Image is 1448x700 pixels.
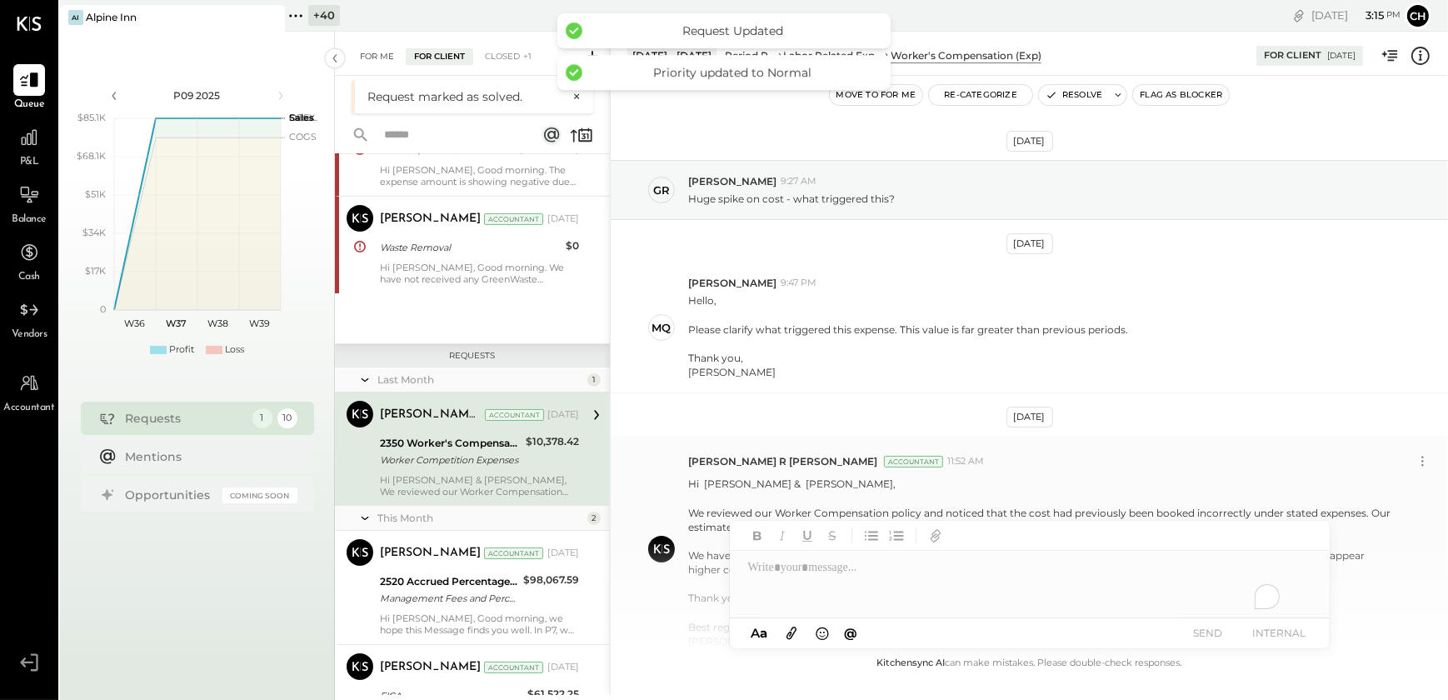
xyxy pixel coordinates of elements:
[126,487,214,503] div: Opportunities
[523,572,579,588] div: $98,067.59
[126,448,289,465] div: Mentions
[277,408,297,428] div: 10
[1006,407,1053,427] div: [DATE]
[86,10,137,24] div: Alpine Inn
[1311,7,1401,23] div: [DATE]
[1006,233,1053,254] div: [DATE]
[653,182,670,198] div: gr
[484,662,543,673] div: Accountant
[523,51,532,62] span: +1
[82,227,106,238] text: $34K
[343,350,602,362] div: Requests
[484,547,543,559] div: Accountant
[477,48,540,65] div: Closed
[380,612,579,636] div: Hi [PERSON_NAME], Good morning, we hope this Message finds you well. In P7, we booked the differe...
[367,88,564,105] div: Request marked as solved.
[127,88,268,102] div: P09 2025
[1264,49,1321,62] div: For Client
[688,365,1128,379] div: [PERSON_NAME]
[12,212,47,227] span: Balance
[18,270,40,285] span: Cash
[380,211,481,227] div: [PERSON_NAME]
[760,625,767,641] span: a
[20,155,39,170] span: P&L
[746,525,768,547] button: Bold
[1133,85,1229,105] button: Flag as Blocker
[85,265,106,277] text: $17K
[547,661,579,674] div: [DATE]
[380,545,481,562] div: [PERSON_NAME]
[821,525,843,547] button: Strikethrough
[380,590,518,607] div: Management Fees and Percentage Rent_P7 -2025
[861,525,882,547] button: Unordered List
[207,317,228,329] text: W38
[688,174,776,188] span: [PERSON_NAME]
[380,573,518,590] div: 2520 Accrued Percentage Rent
[1006,131,1053,152] div: [DATE]
[308,5,340,26] div: + 40
[891,48,1041,62] div: Worker's Compensation (Exp)
[688,276,776,290] span: [PERSON_NAME]
[746,624,773,642] button: Aa
[14,97,45,112] span: Queue
[587,373,601,387] div: 1
[100,303,106,315] text: 0
[771,525,793,547] button: Italic
[730,551,1330,617] div: To enrich screen reader interactions, please activate Accessibility in Grammarly extension settings
[526,433,579,450] div: $10,378.42
[85,188,106,200] text: $51K
[380,474,579,497] div: Hi [PERSON_NAME] & [PERSON_NAME], We reviewed our Worker Compensation policy and noticed that the...
[485,409,544,421] div: Accountant
[688,477,1397,648] p: Hi [PERSON_NAME] & [PERSON_NAME], We reviewed our Worker Compensation policy and noticed that the...
[126,410,244,427] div: Requests
[688,293,1128,379] p: Hello,
[1175,622,1241,644] button: SEND
[781,277,816,290] span: 9:47 PM
[1,294,57,342] a: Vendors
[1,122,57,170] a: P&L
[352,48,402,65] div: For Me
[68,10,83,25] div: AI
[377,511,583,525] div: This Month
[688,351,1128,365] div: Thank you,
[289,112,314,123] text: Sales
[929,85,1032,105] button: Re-Categorize
[886,525,907,547] button: Ordered List
[166,317,187,329] text: W37
[380,407,482,423] div: [PERSON_NAME] R [PERSON_NAME]
[947,455,984,468] span: 11:52 AM
[225,343,244,357] div: Loss
[377,372,583,387] div: Last Month
[252,408,272,428] div: 1
[1,237,57,285] a: Cash
[1039,85,1109,105] button: Resolve
[12,327,47,342] span: Vendors
[591,65,874,80] div: Priority updated to Normal
[77,112,106,123] text: $85.1K
[796,525,818,547] button: Underline
[484,213,543,225] div: Accountant
[1,179,57,227] a: Balance
[587,512,601,525] div: 2
[652,320,672,336] div: MQ
[1,367,57,416] a: Accountant
[688,454,877,468] span: [PERSON_NAME] R [PERSON_NAME]
[925,525,946,547] button: Add URL
[1291,7,1307,24] div: copy link
[688,192,895,206] p: Huge spike on cost - what triggered this?
[839,622,862,643] button: @
[380,435,521,452] div: 2350 Worker's Compensation
[566,237,579,254] div: $0
[1246,622,1313,644] button: INTERNAL
[77,150,106,162] text: $68.1K
[1327,50,1356,62] div: [DATE]
[781,175,816,188] span: 9:27 AM
[844,625,857,641] span: @
[380,262,579,285] div: Hi [PERSON_NAME], Good morning. We have not received any GreenWaste Recovery Corporate transactio...
[380,164,579,187] div: Hi [PERSON_NAME], Good morning. The expense amount is showing negative due to the adjustment entr...
[380,239,561,256] div: Waste Removal
[884,456,943,467] div: Accountant
[406,48,473,65] div: For Client
[380,452,521,468] div: Worker Competition Expenses
[1405,2,1431,29] button: Ch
